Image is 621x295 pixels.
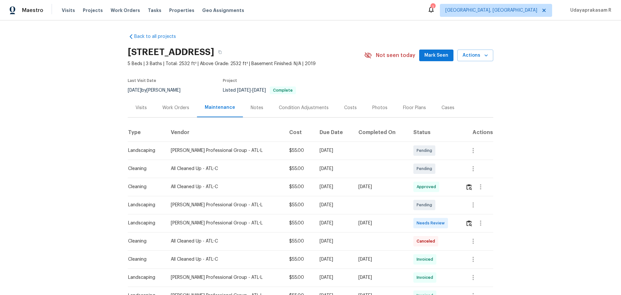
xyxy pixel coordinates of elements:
th: Type [128,123,166,142]
div: [DATE] [320,202,348,208]
button: Copy Address [214,46,226,58]
div: [PERSON_NAME] Professional Group - ATL-L [171,220,279,226]
span: Pending [417,147,435,154]
div: [DATE] [358,184,403,190]
div: Cleaning [128,184,160,190]
h2: [STREET_ADDRESS] [128,49,214,55]
span: [DATE] [237,88,251,93]
div: Maintenance [205,104,235,111]
div: $55.00 [289,165,309,172]
div: Condition Adjustments [279,105,329,111]
div: $55.00 [289,184,309,190]
div: Cleaning [128,165,160,172]
div: All Cleaned Up - ATL-C [171,184,279,190]
div: $55.00 [289,256,309,263]
div: [PERSON_NAME] Professional Group - ATL-L [171,147,279,154]
span: Not seen today [376,52,415,59]
div: [PERSON_NAME] Professional Group - ATL-L [171,274,279,281]
span: Geo Assignments [202,7,244,14]
div: [DATE] [358,220,403,226]
span: Listed [223,88,296,93]
span: Properties [169,7,194,14]
th: Cost [284,123,314,142]
div: [DATE] [320,165,348,172]
div: Notes [251,105,263,111]
span: [DATE] [128,88,141,93]
span: [DATE] [252,88,266,93]
th: Due Date [314,123,353,142]
span: Tasks [148,8,161,13]
span: Invoiced [417,256,436,263]
span: - [237,88,266,93]
div: [PERSON_NAME] Professional Group - ATL-L [171,202,279,208]
div: [DATE] [320,274,348,281]
div: [DATE] [320,256,348,263]
span: Canceled [417,238,438,244]
th: Actions [460,123,493,142]
span: Mark Seen [424,51,448,60]
div: 1 [430,4,435,10]
div: $55.00 [289,274,309,281]
span: Work Orders [111,7,140,14]
span: [GEOGRAPHIC_DATA], [GEOGRAPHIC_DATA] [445,7,537,14]
img: Review Icon [466,220,472,226]
th: Vendor [166,123,284,142]
span: Projects [83,7,103,14]
div: Landscaping [128,220,160,226]
div: Landscaping [128,147,160,154]
span: Maestro [22,7,43,14]
div: $55.00 [289,238,309,244]
button: Actions [457,50,493,62]
div: [DATE] [320,238,348,244]
div: Landscaping [128,274,160,281]
div: Floor Plans [403,105,426,111]
th: Status [408,123,460,142]
div: [DATE] [358,274,403,281]
div: [DATE] [320,184,348,190]
span: Visits [62,7,75,14]
div: [DATE] [358,256,403,263]
div: $55.00 [289,147,309,154]
span: Last Visit Date [128,79,156,83]
div: $55.00 [289,202,309,208]
button: Review Icon [465,179,473,195]
img: Review Icon [466,184,472,190]
div: $55.00 [289,220,309,226]
span: Project [223,79,237,83]
a: Back to all projects [128,33,190,40]
div: All Cleaned Up - ATL-C [171,165,279,172]
span: 5 Beds | 3 Baths | Total: 2532 ft² | Above Grade: 2532 ft² | Basement Finished: N/A | 2019 [128,61,364,67]
div: All Cleaned Up - ATL-C [171,238,279,244]
span: Pending [417,165,435,172]
div: Costs [344,105,357,111]
span: Invoiced [417,274,436,281]
div: Cleaning [128,256,160,263]
div: Photos [372,105,387,111]
span: Needs Review [417,220,447,226]
div: [DATE] [320,147,348,154]
div: by [PERSON_NAME] [128,86,188,94]
div: Landscaping [128,202,160,208]
button: Mark Seen [419,50,453,62]
span: Complete [270,88,295,92]
div: Visits [136,105,147,111]
span: Udayaprakasam R [568,7,611,14]
button: Review Icon [465,215,473,231]
span: Approved [417,184,439,190]
div: Cleaning [128,238,160,244]
th: Completed On [353,123,408,142]
div: All Cleaned Up - ATL-C [171,256,279,263]
span: Pending [417,202,435,208]
div: [DATE] [320,220,348,226]
div: Work Orders [162,105,189,111]
div: Cases [441,105,454,111]
span: Actions [463,51,488,60]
